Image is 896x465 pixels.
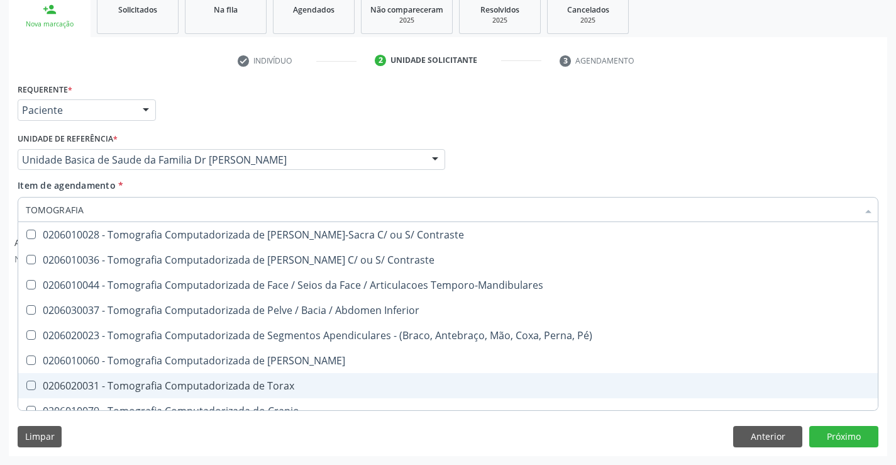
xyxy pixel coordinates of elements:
[556,16,619,25] div: 2025
[18,130,118,149] label: Unidade de referência
[370,16,443,25] div: 2025
[468,16,531,25] div: 2025
[480,4,519,15] span: Resolvidos
[26,330,870,340] div: 0206020023 - Tomografia Computadorizada de Segmentos Apendiculares - (Braco, Antebraço, Mão, Coxa...
[18,20,82,29] div: Nova marcação
[567,4,609,15] span: Cancelados
[390,55,477,66] div: Unidade solicitante
[26,356,870,366] div: 0206010060 - Tomografia Computadorizada de [PERSON_NAME]
[18,426,62,447] button: Limpar
[26,305,870,315] div: 0206030037 - Tomografia Computadorizada de Pelve / Bacia / Abdomen Inferior
[14,252,128,266] p: Nenhum anexo disponível.
[733,426,802,447] button: Anterior
[18,80,72,99] label: Requerente
[809,426,878,447] button: Próximo
[18,179,116,191] span: Item de agendamento
[214,4,238,15] span: Na fila
[375,55,386,66] div: 2
[26,280,870,290] div: 0206010044 - Tomografia Computadorizada de Face / Seios da Face / Articulacoes Temporo-Mandibulares
[14,238,128,249] h6: Anexos adicionados
[293,4,335,15] span: Agendados
[26,381,870,391] div: 0206020031 - Tomografia Computadorizada de Torax
[118,4,157,15] span: Solicitados
[22,154,419,166] span: Unidade Basica de Saude da Familia Dr [PERSON_NAME]
[26,406,870,416] div: 0206010079 - Tomografia Computadorizada do Cranio
[43,3,57,16] div: person_add
[370,4,443,15] span: Não compareceram
[26,255,870,265] div: 0206010036 - Tomografia Computadorizada de [PERSON_NAME] C/ ou S/ Contraste
[22,104,130,116] span: Paciente
[26,197,858,222] input: Buscar por procedimentos
[26,230,870,240] div: 0206010028 - Tomografia Computadorizada de [PERSON_NAME]-Sacra C/ ou S/ Contraste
